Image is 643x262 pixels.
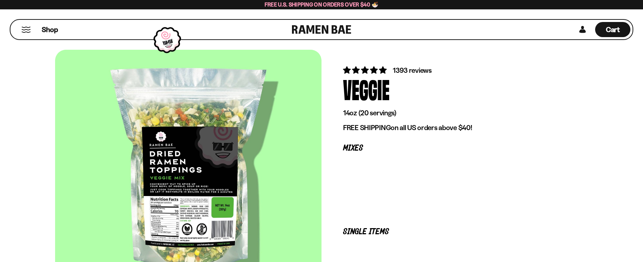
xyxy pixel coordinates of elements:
[606,25,620,34] span: Cart
[393,66,432,75] span: 1393 reviews
[343,123,566,132] p: on all US orders above $40!
[343,75,390,102] div: Veggie
[265,1,379,8] span: Free U.S. Shipping on Orders over $40 🍜
[21,27,31,33] button: Mobile Menu Trigger
[343,228,566,235] p: Single Items
[343,66,388,75] span: 4.76 stars
[343,145,566,152] p: Mixes
[595,20,630,39] div: Cart
[343,123,391,132] strong: FREE SHIPPING
[42,25,58,35] span: Shop
[343,108,566,117] p: 14oz (20 servings)
[42,22,58,37] a: Shop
